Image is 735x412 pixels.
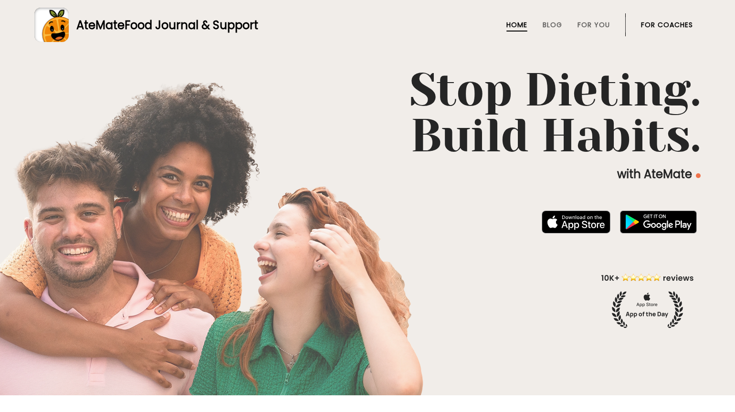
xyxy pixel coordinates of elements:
[69,17,258,33] div: AteMate
[577,21,610,29] a: For You
[34,8,701,42] a: AteMateFood Journal & Support
[543,21,562,29] a: Blog
[620,211,697,233] img: badge-download-google.png
[506,21,527,29] a: Home
[34,67,701,159] h1: Stop Dieting. Build Habits.
[641,21,693,29] a: For Coaches
[542,211,610,233] img: badge-download-apple.svg
[594,272,701,328] img: home-hero-appoftheday.png
[125,17,258,33] span: Food Journal & Support
[34,167,701,182] p: with AteMate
